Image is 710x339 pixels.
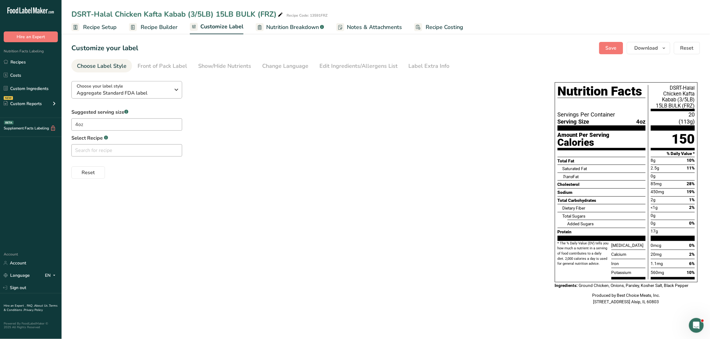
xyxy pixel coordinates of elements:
[4,322,58,329] div: Powered By FoodLabelMaker © 2025 All Rights Reserved
[71,134,182,142] label: Select Recipe
[612,242,644,249] span: [MEDICAL_DATA]
[4,100,42,107] div: Custom Reports
[4,270,30,281] a: Language
[45,272,58,279] div: EN
[77,62,126,70] div: Choose Label Style
[558,118,589,125] span: Serving Size
[409,62,450,70] div: Label Extra Info
[687,165,695,170] span: 11%
[651,242,689,249] div: 0mcg
[71,108,182,116] label: Suggested serving size
[558,182,580,187] span: Cholesterol
[24,308,43,312] a: Privacy Policy
[612,260,619,267] span: Iron
[563,174,579,179] span: Fat
[563,166,587,171] span: Saturated Fat
[680,44,694,52] span: Reset
[4,96,13,100] div: NEW
[672,133,695,146] span: 150
[648,85,695,111] div: DSRT-Halal Chicken Kafta Kabab (3/5LB) 15LB BULK (FRZ)
[71,144,182,157] input: Search for recipe
[336,20,402,34] a: Notes & Attachments
[558,133,646,137] div: Amount Per Serving
[612,269,632,276] span: Potassium
[256,20,324,34] a: Nutrition Breakdown
[651,173,656,179] span: 0g
[563,206,586,210] span: Dietary Fiber
[27,304,34,308] a: FAQ .
[651,269,687,276] div: 560mg
[4,304,58,312] a: Terms & Conditions .
[651,212,656,219] span: 0g
[141,23,178,31] span: Recipe Builder
[77,89,170,97] span: Aggregate Standard FDA label
[4,31,58,42] button: Hire an Expert
[558,198,596,203] span: Total Carbohydrates
[689,197,695,202] span: 1%
[558,118,646,125] span: 4oz
[651,260,689,268] div: 1.1mg
[651,111,695,125] span: 20 (113g)
[606,44,617,52] span: Save
[71,43,138,53] h1: Customize your label
[77,83,123,89] span: Choose your label style
[200,22,243,31] span: Customize Label
[414,20,463,34] a: Recipe Costing
[558,229,572,234] span: Protein
[689,221,695,226] span: 0%
[555,292,698,305] div: Produced by Best Choice Meats, Inc. [STREET_ADDRESS] Alsip, IL 60803
[563,174,573,179] i: Trans
[129,20,178,34] a: Recipe Builder
[687,189,695,194] span: 19%
[4,304,26,308] a: Hire an Expert .
[651,157,656,164] span: 8g
[558,137,646,148] div: Calories
[266,23,319,31] span: Nutrition Breakdown
[612,251,627,258] span: Calcium
[287,13,327,18] div: Recipe Code: 13591FRZ
[563,214,586,219] span: Total Sugars
[579,283,689,288] span: Ground Chicken, Onions, Parsley, Kosher Salt, Black Pepper
[426,23,463,31] span: Recipe Costing
[651,220,656,227] span: 0g
[635,44,658,52] span: Download
[687,269,695,276] span: 10%
[190,20,243,35] a: Customize Label
[71,20,117,34] a: Recipe Setup
[651,189,664,195] span: 450mg
[651,181,662,187] span: 85mg
[82,169,95,176] span: Reset
[555,283,578,288] span: Ingredients:
[558,111,646,118] span: Servings Per Container
[262,62,308,70] div: Change Language
[4,121,14,125] div: BETA
[558,85,648,111] div: Nutrition Facts
[34,304,49,308] a: About Us .
[689,260,695,267] span: 6%
[648,150,695,157] div: % Daily Value *
[558,158,575,163] span: Total Fat
[568,221,594,226] span: Added Sugars
[687,181,695,186] span: 28%
[198,62,251,70] div: Show/Hide Nutrients
[651,197,656,203] span: 2g
[319,62,398,70] div: Edit Ingredients/Allergens List
[71,166,105,179] button: Reset
[651,204,658,211] span: <1g
[71,9,284,20] div: DSRT-Halal Chicken Kafta Kabab (3/5LB) 15LB BULK (FRZ)
[651,165,660,171] span: 2.5g
[689,318,704,333] iframe: Intercom live chat
[138,62,187,70] div: Front of Pack Label
[651,251,689,258] div: 20mg
[674,42,700,54] button: Reset
[347,23,402,31] span: Notes & Attachments
[689,251,695,258] span: 2%
[71,81,182,99] button: Choose your label style Aggregate Standard FDA label
[627,42,670,54] button: Download
[558,241,609,280] div: * The % Daily Value (DV) tells you how much a nutrient in a serving of food contributes to a dail...
[558,190,573,195] span: Sodium
[687,158,695,163] span: 10%
[651,228,658,235] span: 17g
[83,23,117,31] span: Recipe Setup
[689,242,695,249] span: 0%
